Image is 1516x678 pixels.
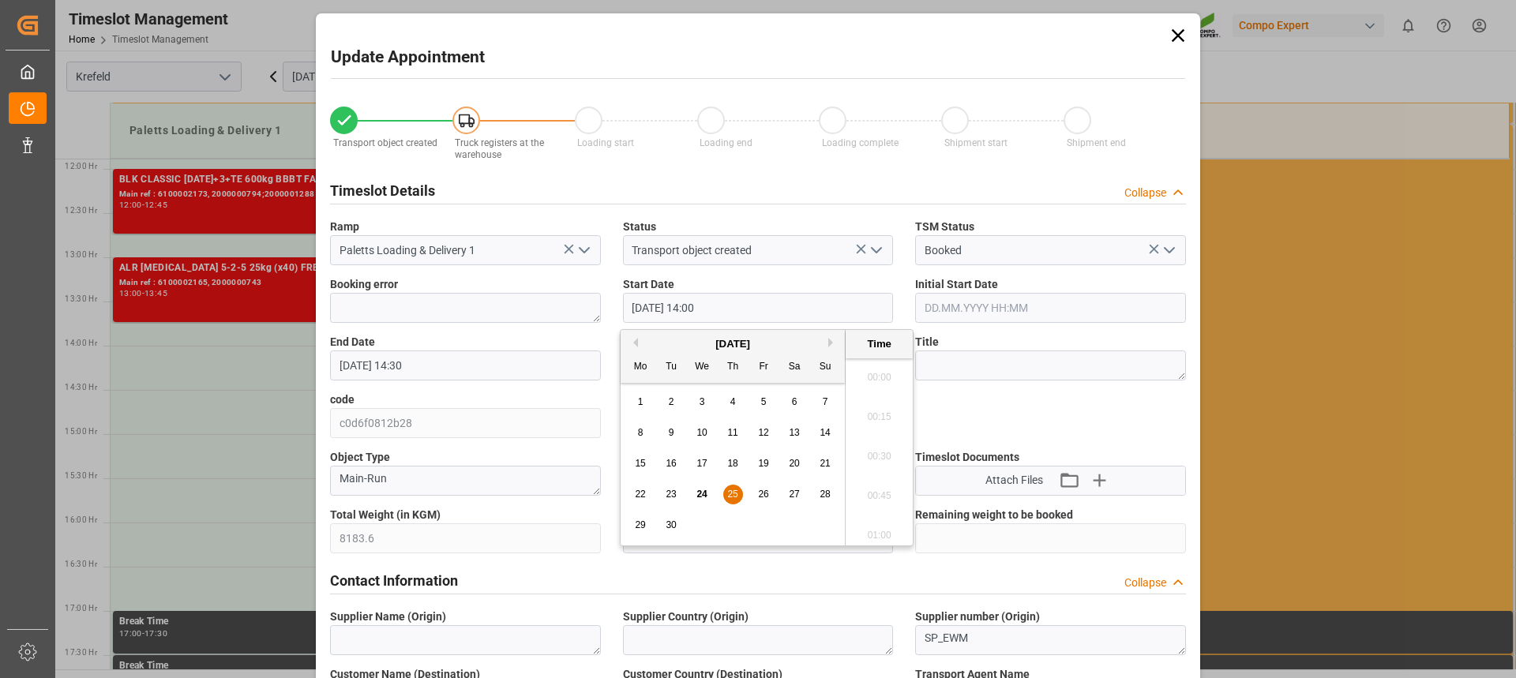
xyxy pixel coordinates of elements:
div: Choose Wednesday, September 10th, 2025 [692,423,712,443]
div: Choose Tuesday, September 9th, 2025 [662,423,681,443]
span: 22 [635,489,645,500]
span: 28 [820,489,830,500]
span: Object Type [330,449,390,466]
div: Time [850,336,909,352]
span: Supplier Name (Origin) [330,609,446,625]
span: 2 [669,396,674,407]
button: open menu [1156,238,1180,263]
span: Shipment end [1067,137,1126,148]
div: Choose Tuesday, September 23rd, 2025 [662,485,681,504]
div: Choose Saturday, September 6th, 2025 [785,392,805,412]
span: Title [915,334,939,350]
textarea: SP_EWM [915,625,1186,655]
div: Su [816,358,835,377]
h2: Timeslot Details [330,180,435,201]
input: DD.MM.YYYY HH:MM [330,350,601,380]
div: Choose Friday, September 19th, 2025 [754,454,774,474]
span: Timeslot Documents [915,449,1019,466]
span: 14 [820,427,830,438]
div: Choose Wednesday, September 24th, 2025 [692,485,712,504]
div: Choose Monday, September 8th, 2025 [631,423,651,443]
span: 16 [666,458,676,469]
div: Choose Saturday, September 20th, 2025 [785,454,805,474]
input: Type to search/select [330,235,601,265]
span: 29 [635,519,645,530]
span: 15 [635,458,645,469]
span: 6 [792,396,797,407]
span: 12 [758,427,768,438]
div: Choose Friday, September 26th, 2025 [754,485,774,504]
span: Booking error [330,276,398,293]
span: 11 [727,427,737,438]
span: 19 [758,458,768,469]
span: Supplier Country (Origin) [623,609,749,625]
span: Shipment start [944,137,1008,148]
div: Choose Monday, September 15th, 2025 [631,454,651,474]
div: Choose Monday, September 1st, 2025 [631,392,651,412]
div: Choose Friday, September 5th, 2025 [754,392,774,412]
span: 5 [761,396,767,407]
span: 30 [666,519,676,530]
div: Choose Tuesday, September 2nd, 2025 [662,392,681,412]
span: 20 [789,458,799,469]
span: Loading complete [822,137,899,148]
div: Th [723,358,743,377]
div: Choose Friday, September 12th, 2025 [754,423,774,443]
span: 17 [696,458,707,469]
div: Mo [631,358,651,377]
span: Supplier number (Origin) [915,609,1040,625]
span: 26 [758,489,768,500]
span: 23 [666,489,676,500]
div: Choose Monday, September 29th, 2025 [631,515,651,535]
span: Attach Files [985,472,1043,489]
input: Type to search/select [623,235,894,265]
button: Previous Month [629,338,638,347]
span: 24 [696,489,707,500]
div: We [692,358,712,377]
span: Truck registers at the warehouse [455,137,544,160]
span: Total Weight (in KGM) [330,507,441,523]
span: Transport object created [333,137,437,148]
span: code [330,391,355,408]
div: month 2025-09 [625,387,841,541]
span: Ramp [330,219,359,235]
div: Choose Wednesday, September 17th, 2025 [692,454,712,474]
span: 4 [730,396,736,407]
div: Choose Thursday, September 25th, 2025 [723,485,743,504]
textarea: Main-Run [330,466,601,496]
div: Choose Sunday, September 21st, 2025 [816,454,835,474]
button: open menu [864,238,887,263]
span: 1 [638,396,644,407]
span: TSM Status [915,219,974,235]
h2: Contact Information [330,570,458,591]
input: DD.MM.YYYY HH:MM [915,293,1186,323]
input: DD.MM.YYYY HH:MM [623,293,894,323]
div: Choose Thursday, September 11th, 2025 [723,423,743,443]
span: 13 [789,427,799,438]
h2: Update Appointment [331,45,485,70]
span: 10 [696,427,707,438]
span: 27 [789,489,799,500]
div: Choose Saturday, September 13th, 2025 [785,423,805,443]
span: 25 [727,489,737,500]
button: Next Month [828,338,838,347]
span: Remaining weight to be booked [915,507,1073,523]
button: open menu [571,238,595,263]
span: Initial Start Date [915,276,998,293]
span: 21 [820,458,830,469]
div: Collapse [1124,185,1166,201]
span: End Date [330,334,375,350]
div: Fr [754,358,774,377]
div: Choose Tuesday, September 30th, 2025 [662,515,681,535]
div: Choose Tuesday, September 16th, 2025 [662,454,681,474]
span: Start Date [623,276,674,293]
span: Status [623,219,656,235]
div: Choose Wednesday, September 3rd, 2025 [692,392,712,412]
span: Loading start [577,137,634,148]
span: 7 [823,396,828,407]
div: Choose Sunday, September 7th, 2025 [816,392,835,412]
div: Choose Sunday, September 28th, 2025 [816,485,835,504]
span: 18 [727,458,737,469]
span: 3 [700,396,705,407]
div: Choose Sunday, September 14th, 2025 [816,423,835,443]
